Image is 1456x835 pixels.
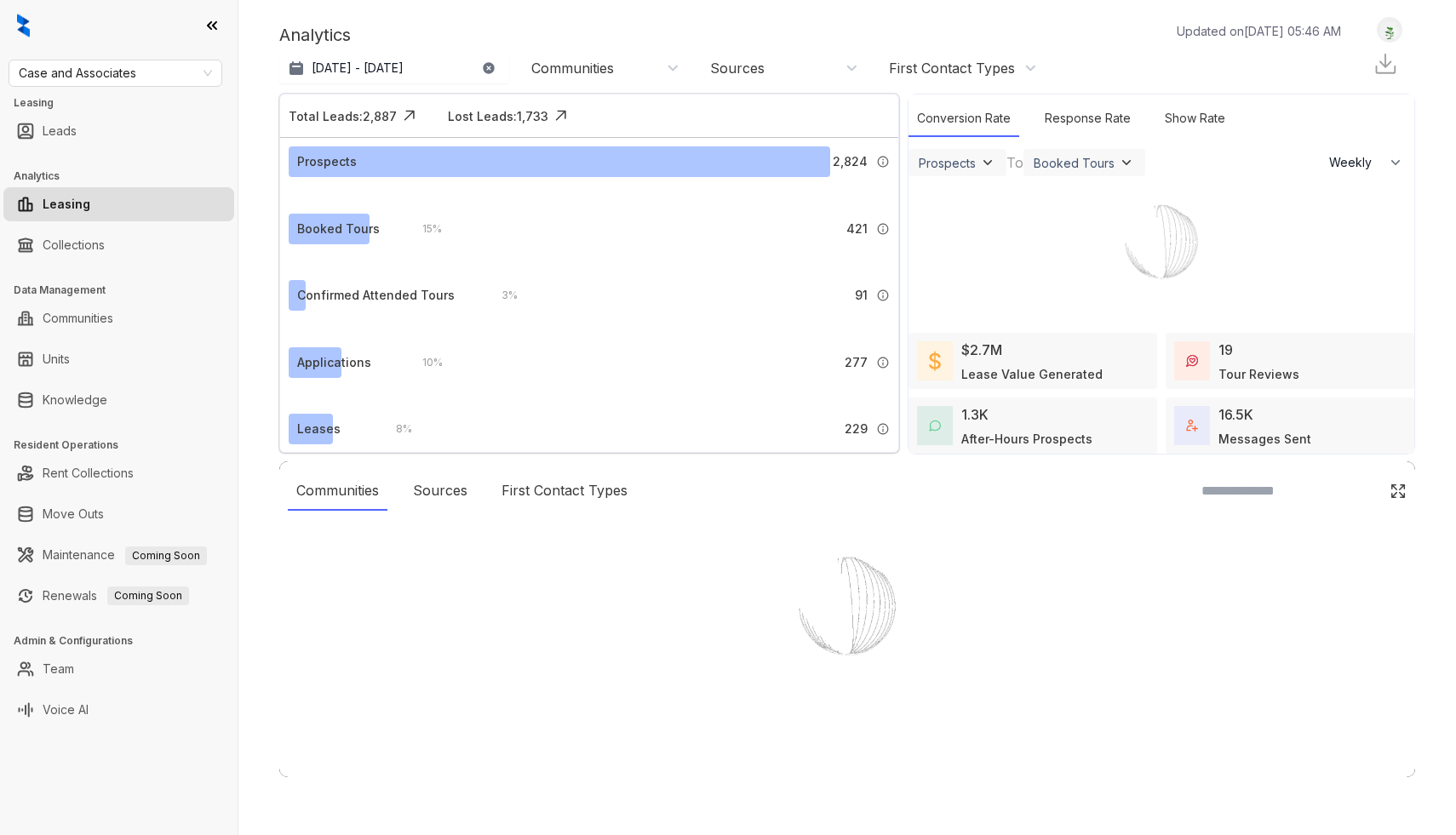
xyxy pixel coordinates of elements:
[14,95,238,111] h3: Leasing
[855,286,868,305] span: 91
[1218,365,1299,383] div: Tour Reviews
[3,538,234,572] li: Maintenance
[14,283,238,298] h3: Data Management
[279,53,509,83] button: [DATE] - [DATE]
[43,301,113,335] a: Communities
[297,220,380,238] div: Booked Tours
[3,187,234,221] li: Leasing
[1218,404,1253,425] div: 16.5K
[405,220,442,238] div: 15 %
[3,693,234,727] li: Voice AI
[3,497,234,531] li: Move Outs
[1354,483,1368,498] img: SearchIcon
[3,456,234,490] li: Rent Collections
[3,301,234,335] li: Communities
[43,497,104,531] a: Move Outs
[397,103,422,129] img: Click Icon
[1218,340,1233,360] div: 19
[43,579,189,613] a: RenewalsComing Soon
[845,420,868,438] span: 229
[288,472,387,511] div: Communities
[889,59,1015,77] div: First Contact Types
[312,60,404,77] p: [DATE] - [DATE]
[1378,21,1402,39] img: UserAvatar
[43,342,70,376] a: Units
[43,652,74,686] a: Team
[929,420,941,432] img: AfterHoursConversations
[710,59,765,77] div: Sources
[3,652,234,686] li: Team
[929,351,941,371] img: LeaseValue
[297,420,341,438] div: Leases
[846,220,868,238] span: 421
[979,154,996,171] img: ViewFilterArrow
[19,60,212,86] span: Case and Associates
[107,586,189,605] span: Coming Soon
[876,356,890,369] img: Info
[1034,156,1115,170] div: Booked Tours
[1218,430,1311,448] div: Messages Sent
[43,693,89,727] a: Voice AI
[3,228,234,262] li: Collections
[961,430,1092,448] div: After-Hours Prospects
[379,420,412,438] div: 8 %
[279,22,351,48] p: Analytics
[1006,152,1023,173] div: To
[876,155,890,169] img: Info
[43,456,134,490] a: Rent Collections
[1186,355,1198,367] img: TourReviews
[484,286,518,305] div: 3 %
[909,100,1019,137] div: Conversion Rate
[404,472,476,511] div: Sources
[14,169,238,184] h3: Analytics
[531,59,614,77] div: Communities
[1098,178,1225,306] img: Loader
[17,14,30,37] img: logo
[448,107,548,125] div: Lost Leads: 1,733
[405,353,443,372] div: 10 %
[125,546,207,565] span: Coming Soon
[1319,147,1414,178] button: Weekly
[493,472,636,511] div: First Contact Types
[1036,100,1139,137] div: Response Rate
[833,152,868,171] span: 2,824
[297,286,455,305] div: Confirmed Attended Tours
[961,340,1002,360] div: $2.7M
[14,438,238,453] h3: Resident Operations
[1329,154,1381,171] span: Weekly
[14,633,238,649] h3: Admin & Configurations
[43,228,105,262] a: Collections
[548,103,574,129] img: Click Icon
[1186,420,1198,432] img: TotalFum
[3,342,234,376] li: Units
[289,107,397,125] div: Total Leads: 2,887
[43,383,107,417] a: Knowledge
[1118,154,1135,171] img: ViewFilterArrow
[297,353,371,372] div: Applications
[1177,22,1341,40] p: Updated on [DATE] 05:46 AM
[1373,51,1398,77] img: Download
[817,691,878,708] div: Loading...
[297,152,357,171] div: Prospects
[3,114,234,148] li: Leads
[3,383,234,417] li: Knowledge
[43,114,77,148] a: Leads
[1390,483,1407,500] img: Click Icon
[845,353,868,372] span: 277
[876,289,890,302] img: Info
[3,579,234,613] li: Renewals
[762,521,932,691] img: Loader
[43,187,90,221] a: Leasing
[961,404,989,425] div: 1.3K
[1156,100,1234,137] div: Show Rate
[876,422,890,436] img: Info
[961,365,1103,383] div: Lease Value Generated
[876,222,890,236] img: Info
[919,156,976,170] div: Prospects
